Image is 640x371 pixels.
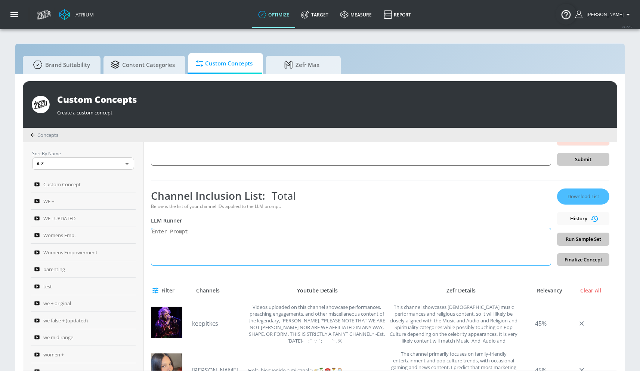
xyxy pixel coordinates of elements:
div: Concepts [30,132,58,138]
button: [PERSON_NAME] [575,10,633,19]
a: we false + (updated) [31,312,136,329]
span: Womens Emp. [43,231,75,240]
a: Target [295,1,334,28]
a: Report [378,1,417,28]
a: women + [31,346,136,363]
div: Relevancy [531,287,568,294]
a: test [31,278,136,295]
a: Womens Empowerment [31,244,136,261]
span: Total [265,188,296,203]
a: parenting [31,261,136,278]
div: Zefr Details [395,287,527,294]
span: we false + (updated) [43,316,88,325]
button: Open Resource Center [556,4,576,25]
a: optimize [252,1,295,28]
span: test [43,282,52,291]
a: Womens Emp. [31,227,136,244]
div: Channel Inclusion List: [151,188,551,203]
span: women + [43,350,64,359]
div: Channels [196,287,220,294]
div: Custom Concepts [57,93,608,105]
a: measure [334,1,378,28]
span: parenting [43,265,65,274]
button: Filter [151,284,177,298]
img: UC2rOE-pe3o7goazn86pXPCw [151,307,182,338]
span: v 4.22.2 [622,25,633,29]
span: we + original [43,299,71,308]
span: WE - UPDATED [43,214,75,223]
span: login as: aracely.alvarenga@zefr.com [584,12,624,17]
div: A-Z [32,157,134,170]
a: keepitkcs [192,319,244,328]
div: Clear All [572,287,609,294]
span: Custom Concept [43,180,81,189]
div: Videos uploaded on this channel showcase performances, preaching engagements, and other miscellan... [248,304,386,343]
a: we mid range [31,329,136,346]
a: WE + [31,193,136,210]
div: 45% [522,304,559,343]
div: Below is the list of your channel IDs applied to the LLM prompt. [151,203,551,209]
a: we + original [31,295,136,312]
div: Create a custom concept [57,105,608,116]
div: Atrium [72,11,94,18]
div: LLM Runner [151,217,551,224]
div: Youtube Details [244,287,391,294]
span: Brand Suitability [30,56,90,74]
span: WE + [43,197,54,206]
span: Custom Concepts [196,55,253,73]
div: This channel showcases gospel music performances and religious content, so it will likely be clos... [389,304,518,343]
span: Zefr Max [273,56,330,74]
span: Content Categories [111,56,175,74]
a: Custom Concept [31,176,136,193]
a: WE - UPDATED [31,210,136,227]
span: we mid range [43,333,73,342]
span: Filter [154,286,174,295]
span: Womens Empowerment [43,248,98,257]
p: Sort By Name [32,150,134,157]
span: Concepts [37,132,58,138]
a: Atrium [59,9,94,20]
